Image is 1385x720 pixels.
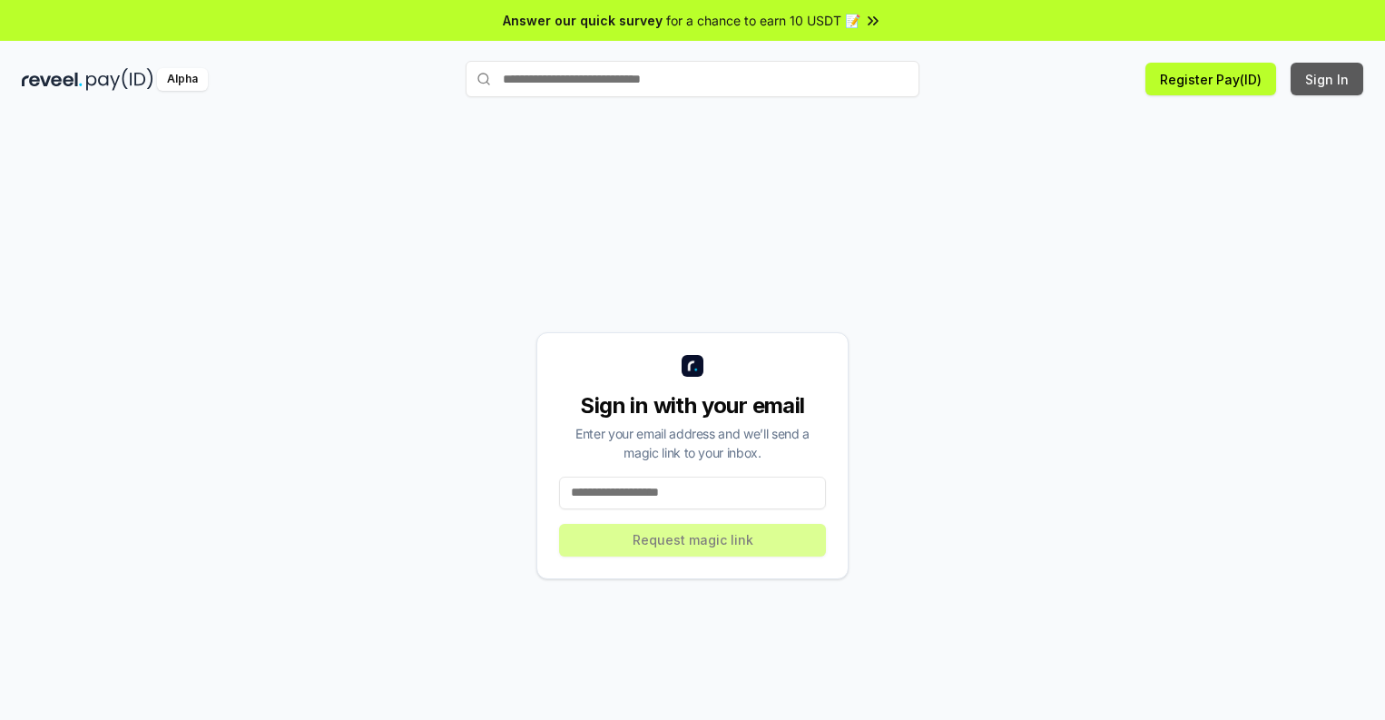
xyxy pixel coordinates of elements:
[503,11,663,30] span: Answer our quick survey
[157,68,208,91] div: Alpha
[1291,63,1363,95] button: Sign In
[86,68,153,91] img: pay_id
[559,391,826,420] div: Sign in with your email
[22,68,83,91] img: reveel_dark
[559,424,826,462] div: Enter your email address and we’ll send a magic link to your inbox.
[682,355,703,377] img: logo_small
[1145,63,1276,95] button: Register Pay(ID)
[666,11,860,30] span: for a chance to earn 10 USDT 📝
